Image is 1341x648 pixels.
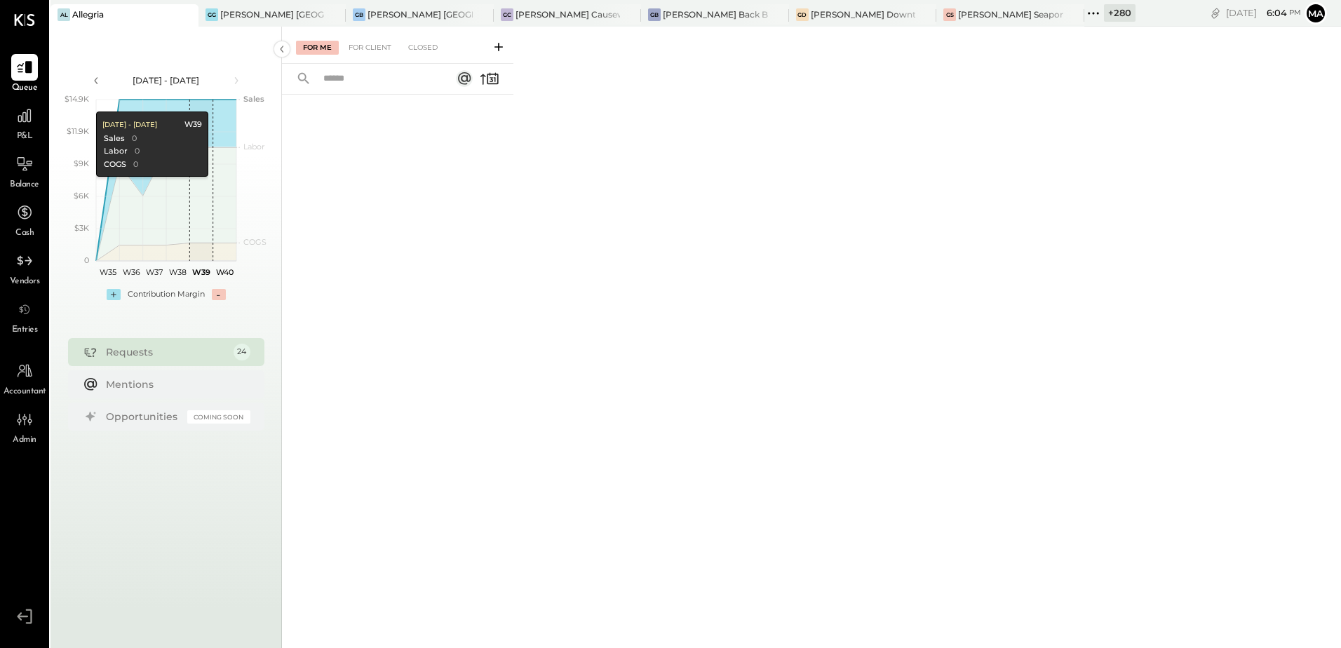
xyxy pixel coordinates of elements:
[401,41,445,55] div: Closed
[1,406,48,447] a: Admin
[296,41,339,55] div: For Me
[106,410,180,424] div: Opportunities
[103,146,127,157] div: Labor
[243,237,267,247] text: COGS
[169,267,187,277] text: W38
[103,133,124,144] div: Sales
[1,358,48,398] a: Accountant
[1226,6,1301,20] div: [DATE]
[10,179,39,191] span: Balance
[15,227,34,240] span: Cash
[131,133,136,144] div: 0
[1104,4,1136,22] div: + 280
[12,324,38,337] span: Entries
[72,8,104,20] div: Allegria
[133,159,137,170] div: 0
[234,344,250,360] div: 24
[212,289,226,300] div: -
[122,267,140,277] text: W36
[1,54,48,95] a: Queue
[184,119,201,130] div: W39
[74,158,89,168] text: $9K
[353,8,365,21] div: GB
[134,146,139,157] div: 0
[663,8,768,20] div: [PERSON_NAME] Back Bay
[342,41,398,55] div: For Client
[243,142,264,151] text: Labor
[958,8,1063,20] div: [PERSON_NAME] Seaport
[205,8,218,21] div: GG
[146,267,163,277] text: W37
[106,345,227,359] div: Requests
[220,8,325,20] div: [PERSON_NAME] [GEOGRAPHIC_DATA]
[107,74,226,86] div: [DATE] - [DATE]
[1,296,48,337] a: Entries
[84,255,89,265] text: 0
[1,102,48,143] a: P&L
[943,8,956,21] div: GS
[102,120,156,130] div: [DATE] - [DATE]
[1,151,48,191] a: Balance
[17,130,33,143] span: P&L
[215,267,233,277] text: W40
[368,8,473,20] div: [PERSON_NAME] [GEOGRAPHIC_DATA]
[74,191,89,201] text: $6K
[99,267,116,277] text: W35
[12,82,38,95] span: Queue
[811,8,916,20] div: [PERSON_NAME] Downtown
[1,199,48,240] a: Cash
[103,159,126,170] div: COGS
[192,267,210,277] text: W39
[648,8,661,21] div: GB
[106,377,243,391] div: Mentions
[243,94,264,104] text: Sales
[74,223,89,233] text: $3K
[58,8,70,21] div: Al
[128,289,205,300] div: Contribution Margin
[107,289,121,300] div: +
[10,276,40,288] span: Vendors
[187,410,250,424] div: Coming Soon
[13,434,36,447] span: Admin
[501,8,513,21] div: GC
[796,8,809,21] div: GD
[65,94,89,104] text: $14.9K
[1,248,48,288] a: Vendors
[515,8,621,20] div: [PERSON_NAME] Causeway
[1305,2,1327,25] button: Ma
[1208,6,1222,20] div: copy link
[4,386,46,398] span: Accountant
[67,126,89,136] text: $11.9K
